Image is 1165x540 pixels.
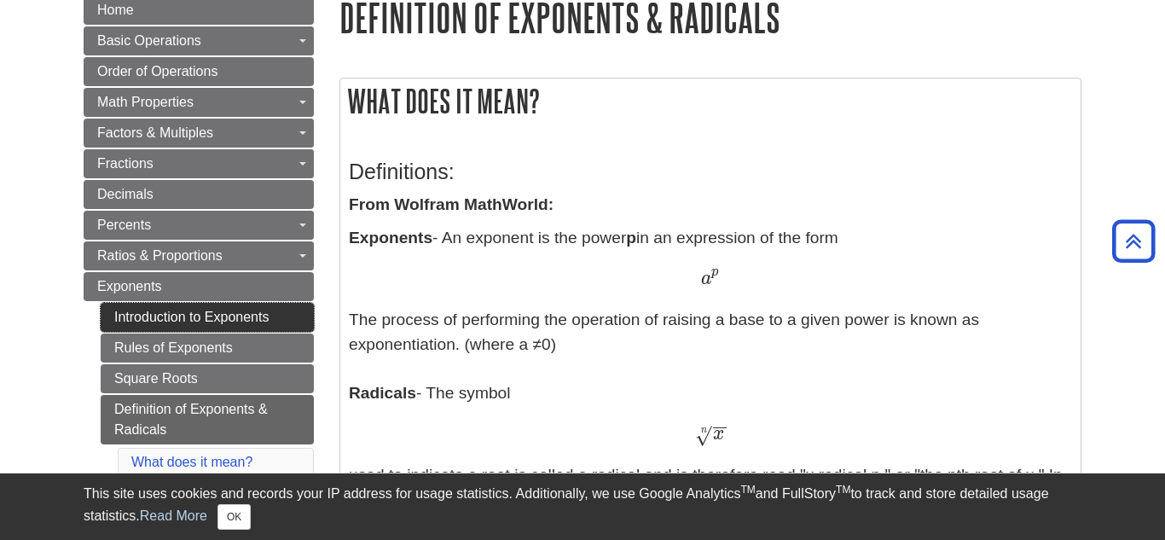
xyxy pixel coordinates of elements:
[349,384,416,402] b: Radicals
[97,64,217,78] span: Order of Operations
[97,218,151,232] span: Percents
[97,95,194,109] span: Math Properties
[84,149,314,178] a: Fractions
[97,125,213,140] span: Factors & Multiples
[101,303,314,332] a: Introduction to Exponents
[836,484,850,496] sup: TM
[84,484,1081,530] div: This site uses cookies and records your IP address for usage statistics. Additionally, we use Goo...
[349,195,554,213] strong: From Wolfram MathWorld:
[97,156,154,171] span: Fractions
[84,26,314,55] a: Basic Operations
[84,57,314,86] a: Order of Operations
[626,229,636,247] b: p
[84,241,314,270] a: Ratios & Proportions
[97,33,201,48] span: Basic Operations
[701,427,707,436] span: n
[140,508,207,523] a: Read More
[701,270,711,288] span: a
[84,272,314,301] a: Exponents
[740,484,755,496] sup: TM
[217,504,251,530] button: Close
[84,119,314,148] a: Factors & Multiples
[349,160,1072,184] h3: Definitions:
[84,180,314,209] a: Decimals
[97,248,223,263] span: Ratios & Proportions
[84,211,314,240] a: Percents
[97,187,154,201] span: Decimals
[713,426,724,444] span: x
[340,78,1081,124] h2: What does it mean?
[1106,229,1161,253] a: Back to Top
[97,3,134,17] span: Home
[101,364,314,393] a: Square Roots
[349,229,432,247] b: Exponents
[711,265,718,279] span: p
[101,334,314,363] a: Rules of Exponents
[131,455,252,469] a: What does it mean?
[84,88,314,117] a: Math Properties
[97,279,162,293] span: Exponents
[101,395,314,444] a: Definition of Exponents & Radicals
[695,425,711,448] span: √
